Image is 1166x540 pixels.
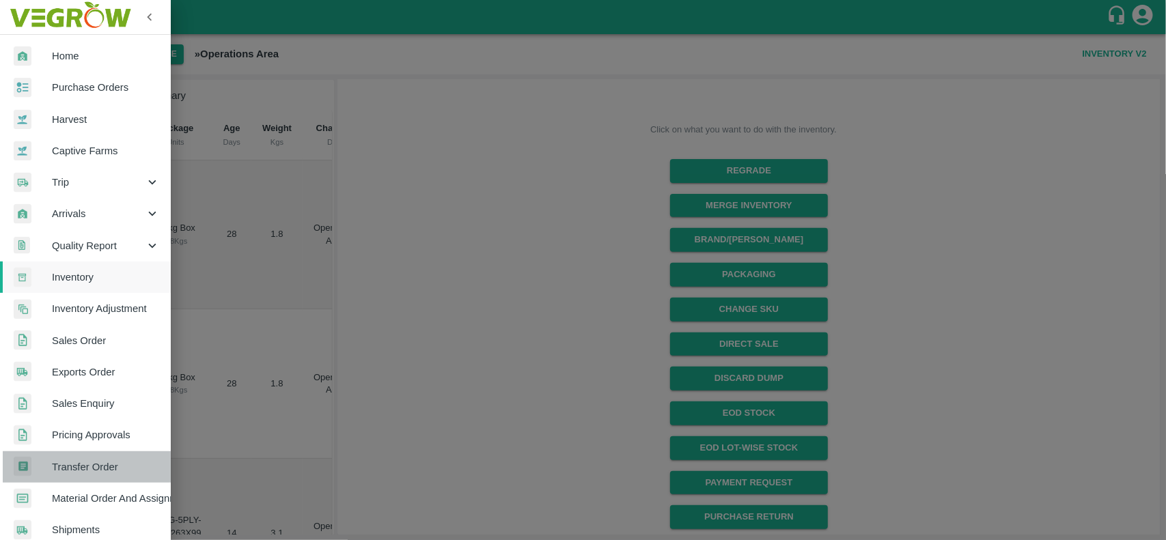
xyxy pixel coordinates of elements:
img: delivery [14,173,31,193]
span: Inventory [52,270,160,285]
span: Harvest [52,112,160,127]
span: Quality Report [52,238,145,253]
span: Material Order And Assignment [52,491,160,506]
img: reciept [14,78,31,98]
span: Captive Farms [52,143,160,158]
span: Trip [52,175,145,190]
img: centralMaterial [14,489,31,509]
span: Exports Order [52,365,160,380]
img: shipments [14,362,31,382]
img: whTransfer [14,457,31,477]
span: Arrivals [52,206,145,221]
span: Purchase Orders [52,80,160,95]
img: sales [14,394,31,414]
span: Inventory Adjustment [52,301,160,316]
img: whArrival [14,204,31,224]
img: inventory [14,299,31,319]
img: harvest [14,141,31,161]
span: Transfer Order [52,459,160,474]
span: Sales Order [52,333,160,348]
img: qualityReport [14,237,30,254]
img: sales [14,330,31,350]
img: whArrival [14,46,31,66]
span: Sales Enquiry [52,396,160,411]
span: Home [52,48,160,63]
span: Shipments [52,522,160,537]
img: sales [14,425,31,445]
span: Pricing Approvals [52,427,160,442]
img: whInventory [14,268,31,287]
img: shipments [14,520,31,540]
img: harvest [14,109,31,130]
